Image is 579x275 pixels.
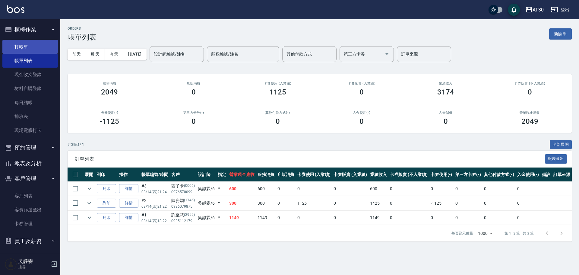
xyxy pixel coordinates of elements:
[533,6,544,14] div: AT30
[68,142,84,147] p: 共 3 筆, 1 / 1
[184,212,195,218] p: (2955)
[256,182,276,196] td: 600
[140,182,170,196] td: #3
[171,212,195,218] div: 許至慧
[141,204,168,209] p: 08/14 (四) 21:22
[118,168,140,182] th: 操作
[2,123,58,137] a: 現場電腦打卡
[75,82,144,85] h3: 服務消費
[482,182,516,196] td: 0
[454,211,483,225] td: 0
[171,197,195,204] div: 陳姿穎
[276,117,280,126] h3: 0
[2,203,58,217] a: 客資篩選匯出
[256,168,276,182] th: 服務消費
[2,96,58,110] a: 每日結帳
[411,82,481,85] h2: 業績收入
[196,196,216,210] td: 吳靜霖 /6
[196,168,216,182] th: 設計師
[228,182,256,196] td: 600
[429,211,454,225] td: 0
[243,82,312,85] h2: 卡券使用 (入業績)
[191,88,196,96] h3: 0
[482,168,516,182] th: 其他付款方式(-)
[18,264,49,270] p: 店長
[521,117,538,126] h3: 2049
[7,5,24,13] img: Logo
[549,4,572,15] button: 登出
[296,211,332,225] td: 0
[196,182,216,196] td: 吳靜霖 /6
[256,196,276,210] td: 300
[549,28,572,40] button: 新開單
[327,82,397,85] h2: 卡券販賣 (入業績)
[296,196,332,210] td: 1125
[184,197,195,204] p: (1746)
[388,168,429,182] th: 卡券販賣 (不入業績)
[85,184,94,193] button: expand row
[276,182,296,196] td: 0
[454,196,483,210] td: 0
[85,213,94,222] button: expand row
[2,233,58,249] button: 員工及薪資
[332,168,369,182] th: 卡券販賣 (入業績)
[296,168,332,182] th: 卡券使用 (入業績)
[101,88,118,96] h3: 2049
[140,168,170,182] th: 帳單編號/時間
[2,140,58,155] button: 預約管理
[549,31,572,37] a: 新開單
[516,182,540,196] td: 0
[528,88,532,96] h3: 0
[83,168,95,182] th: 展開
[495,111,565,115] h2: 營業現金應收
[119,184,138,193] a: 詳情
[516,168,540,182] th: 入金使用(-)
[228,196,256,210] td: 300
[552,168,572,182] th: 訂單來源
[216,196,228,210] td: Y
[550,140,572,149] button: 全部展開
[2,249,58,264] button: 商品管理
[296,182,332,196] td: 0
[68,33,96,41] h3: 帳單列表
[388,211,429,225] td: 0
[2,171,58,187] button: 客戶管理
[75,156,545,162] span: 訂單列表
[359,88,364,96] h3: 0
[482,211,516,225] td: 0
[454,168,483,182] th: 第三方卡券(-)
[388,182,429,196] td: 0
[171,218,195,224] p: 0935112179
[516,196,540,210] td: 0
[523,4,546,16] button: AT30
[85,199,94,208] button: expand row
[540,168,552,182] th: 備註
[100,117,119,126] h3: -1125
[228,168,256,182] th: 營業現金應收
[97,199,116,208] button: 列印
[508,4,520,16] button: save
[476,225,495,241] div: 1000
[159,82,229,85] h2: 店販消費
[18,258,49,264] h5: 吳靜霖
[171,189,195,195] p: 0976570099
[369,196,388,210] td: 1425
[97,184,116,193] button: 列印
[2,54,58,68] a: 帳單列表
[119,213,138,222] a: 詳情
[97,213,116,222] button: 列印
[369,168,388,182] th: 業績收入
[429,168,454,182] th: 卡券使用(-)
[429,182,454,196] td: 0
[327,111,397,115] h2: 入金使用(-)
[437,88,454,96] h3: 3174
[359,117,364,126] h3: 0
[444,117,448,126] h3: 0
[2,22,58,37] button: 櫃檯作業
[2,189,58,203] a: 客戶列表
[68,27,96,30] h2: ORDERS
[5,258,17,270] img: Person
[2,40,58,54] a: 打帳單
[276,211,296,225] td: 0
[243,111,312,115] h2: 其他付款方式(-)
